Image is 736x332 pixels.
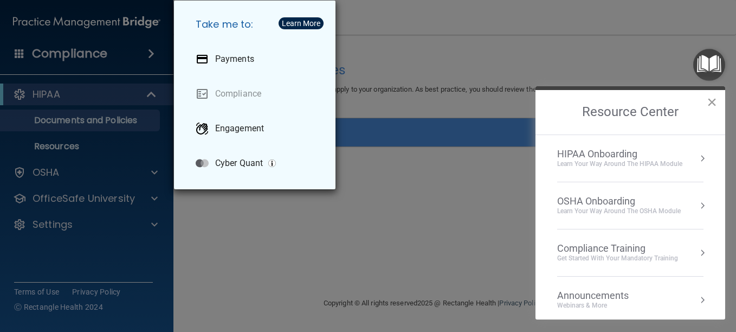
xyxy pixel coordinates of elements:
[187,9,327,40] h5: Take me to:
[535,90,725,135] h2: Resource Center
[215,54,254,65] p: Payments
[187,44,327,74] a: Payments
[557,148,682,160] div: HIPAA Onboarding
[187,113,327,144] a: Engagement
[187,148,327,178] a: Cyber Quant
[557,254,678,263] div: Get Started with your mandatory training
[557,301,650,310] div: Webinars & More
[215,123,264,134] p: Engagement
[279,17,324,29] button: Learn More
[187,79,327,109] a: Compliance
[535,86,725,320] div: Resource Center
[557,195,681,207] div: OSHA Onboarding
[707,93,717,111] button: Close
[557,207,681,216] div: Learn your way around the OSHA module
[693,49,725,81] button: Open Resource Center
[548,255,723,298] iframe: Drift Widget Chat Controller
[215,158,263,169] p: Cyber Quant
[557,242,678,254] div: Compliance Training
[282,20,320,27] div: Learn More
[557,159,682,169] div: Learn Your Way around the HIPAA module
